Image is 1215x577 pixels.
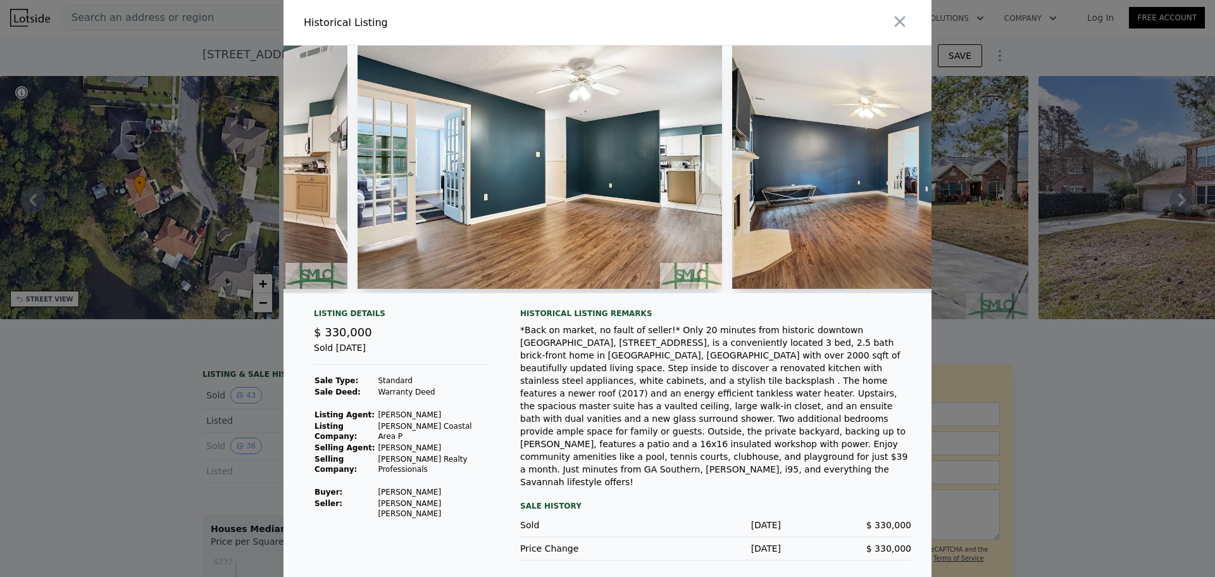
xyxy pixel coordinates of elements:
[315,499,342,508] strong: Seller :
[315,376,358,385] strong: Sale Type:
[315,443,375,452] strong: Selling Agent:
[377,486,490,498] td: [PERSON_NAME]
[377,498,490,519] td: [PERSON_NAME] [PERSON_NAME]
[314,341,490,365] div: Sold [DATE]
[315,388,361,396] strong: Sale Deed:
[651,542,781,555] div: [DATE]
[315,410,375,419] strong: Listing Agent:
[377,421,490,442] td: [PERSON_NAME] Coastal Area P
[377,375,490,386] td: Standard
[520,324,911,488] div: *Back on market, no fault of seller!* Only 20 minutes from historic downtown [GEOGRAPHIC_DATA], [...
[377,442,490,453] td: [PERSON_NAME]
[358,46,722,289] img: Property Img
[651,519,781,531] div: [DATE]
[520,519,651,531] div: Sold
[315,488,342,497] strong: Buyer :
[377,386,490,398] td: Warranty Deed
[520,542,651,555] div: Price Change
[866,543,911,554] span: $ 330,000
[866,520,911,530] span: $ 330,000
[377,409,490,421] td: [PERSON_NAME]
[520,498,911,514] div: Sale History
[520,308,911,319] div: Historical Listing remarks
[732,46,1097,289] img: Property Img
[314,308,490,324] div: Listing Details
[315,422,357,441] strong: Listing Company:
[377,453,490,475] td: [PERSON_NAME] Realty Professionals
[315,455,357,474] strong: Selling Company:
[314,326,372,339] span: $ 330,000
[304,15,602,30] div: Historical Listing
